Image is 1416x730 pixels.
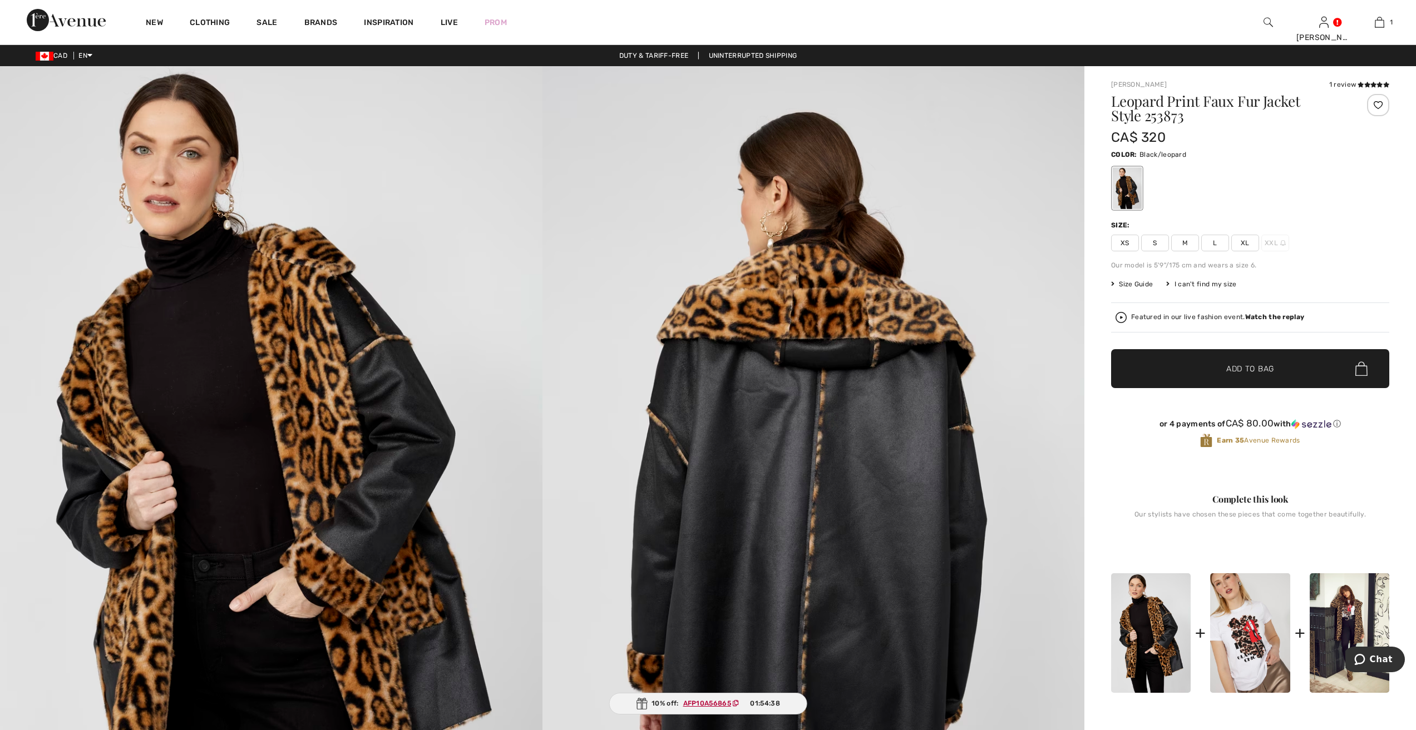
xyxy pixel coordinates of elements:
a: Brands [304,18,338,29]
a: 1 [1352,16,1407,29]
img: Gift.svg [636,698,647,709]
div: 1 review [1329,80,1389,90]
span: S [1141,235,1169,251]
strong: Earn 35 [1217,436,1244,444]
strong: Watch the replay [1245,313,1305,321]
div: Complete this look [1111,493,1389,506]
div: or 4 payments ofCA$ 80.00withSezzle Click to learn more about Sezzle [1111,418,1389,433]
img: search the website [1264,16,1273,29]
button: Add to Bag [1111,349,1389,388]
img: Canadian Dollar [36,52,53,61]
span: Add to Bag [1226,363,1274,375]
a: Prom [485,17,507,28]
span: M [1171,235,1199,251]
div: Our model is 5'9"/175 cm and wears a size 6. [1111,260,1389,270]
div: Featured in our live fashion event. [1131,314,1304,321]
img: My Info [1319,16,1329,29]
div: + [1295,620,1305,645]
span: Size Guide [1111,279,1153,289]
span: 01:54:38 [750,698,779,708]
img: Bag.svg [1355,361,1368,376]
img: ring-m.svg [1280,240,1286,246]
img: Slim Ankle-Length Formal Trousers Style 253774 [1310,573,1389,693]
span: Avenue Rewards [1217,435,1300,445]
span: 1 [1390,17,1393,27]
div: or 4 payments of with [1111,418,1389,429]
a: Sign In [1319,17,1329,27]
img: Sezzle [1291,419,1331,429]
a: Sale [256,18,277,29]
span: Inspiration [364,18,413,29]
a: Clothing [190,18,230,29]
div: 10% off: [609,693,807,714]
img: Avenue Rewards [1200,433,1212,448]
div: Size: [1111,220,1132,230]
img: Watch the replay [1116,312,1127,323]
iframe: Opens a widget where you can chat to one of our agents [1345,647,1405,674]
div: I can't find my size [1166,279,1236,289]
span: CAD [36,52,72,59]
ins: AFP10A56865 [683,699,731,707]
a: Live [441,17,458,28]
h1: Leopard Print Faux Fur Jacket Style 253873 [1111,94,1343,123]
a: [PERSON_NAME] [1111,81,1167,88]
div: Black/leopard [1113,167,1142,209]
span: XL [1231,235,1259,251]
img: My Bag [1375,16,1384,29]
a: New [146,18,163,29]
span: L [1201,235,1229,251]
span: CA$ 80.00 [1226,418,1274,429]
div: [PERSON_NAME] [1296,32,1351,43]
img: Casual Leopard Print Pullover Style 253712 [1210,573,1290,693]
img: Leopard Print Faux Fur Jacket Style 253873 [1111,573,1191,693]
span: EN [78,52,92,59]
span: Black/leopard [1139,151,1186,158]
span: XS [1111,235,1139,251]
div: + [1195,620,1206,645]
span: Color: [1111,151,1137,158]
span: CA$ 320 [1111,130,1166,145]
div: Our stylists have chosen these pieces that come together beautifully. [1111,510,1389,527]
span: XXL [1261,235,1289,251]
img: 1ère Avenue [27,9,106,31]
